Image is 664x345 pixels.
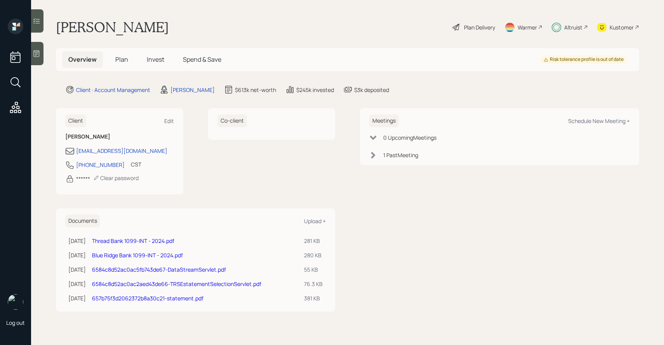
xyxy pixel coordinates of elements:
[65,114,86,127] h6: Client
[304,217,326,225] div: Upload +
[76,86,150,94] div: Client · Account Management
[304,237,323,245] div: 281 KB
[56,19,169,36] h1: [PERSON_NAME]
[92,266,226,273] a: 6584c8d52ac0ac5fb743de67-DataStreamServlet.pdf
[76,161,125,169] div: [PHONE_NUMBER]
[65,215,100,227] h6: Documents
[164,117,174,125] div: Edit
[369,114,399,127] h6: Meetings
[568,117,630,125] div: Schedule New Meeting +
[131,160,141,168] div: CST
[217,114,247,127] h6: Co-client
[170,86,215,94] div: [PERSON_NAME]
[115,55,128,64] span: Plan
[8,294,23,310] img: sami-boghos-headshot.png
[235,86,276,94] div: $613k net-worth
[304,265,323,274] div: 55 KB
[92,251,183,259] a: Blue Ridge Bank 1099-INT - 2024.pdf
[610,23,634,31] div: Kustomer
[68,265,86,274] div: [DATE]
[92,280,261,288] a: 6584c8d52ac0ac2aed43de66-TRSEstatementSelectionServlet.pdf
[183,55,221,64] span: Spend & Save
[93,174,139,182] div: Clear password
[68,294,86,302] div: [DATE]
[304,294,323,302] div: 381 KB
[296,86,334,94] div: $245k invested
[76,147,167,155] div: [EMAIL_ADDRESS][DOMAIN_NAME]
[564,23,582,31] div: Altruist
[68,237,86,245] div: [DATE]
[464,23,495,31] div: Plan Delivery
[6,319,25,326] div: Log out
[68,280,86,288] div: [DATE]
[65,133,174,140] h6: [PERSON_NAME]
[92,295,203,302] a: 657b75f3d2062372b8a30c21-statement.pdf
[383,133,436,142] div: 0 Upcoming Meeting s
[383,151,418,159] div: 1 Past Meeting
[544,56,624,63] div: Risk tolerance profile is out of date
[304,251,323,259] div: 280 KB
[518,23,537,31] div: Warmer
[354,86,389,94] div: $3k deposited
[304,280,323,288] div: 76.3 KB
[92,237,174,244] a: Thread Bank 1099-INT - 2024.pdf
[147,55,164,64] span: Invest
[68,55,97,64] span: Overview
[68,251,86,259] div: [DATE]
